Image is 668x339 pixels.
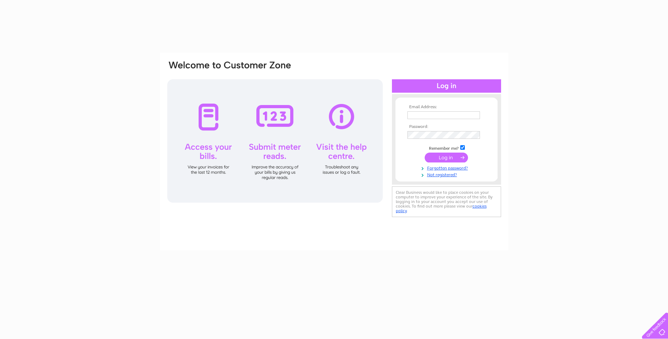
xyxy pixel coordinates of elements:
[392,186,501,217] div: Clear Business would like to place cookies on your computer to improve your experience of the sit...
[396,204,487,213] a: cookies policy
[407,164,487,171] a: Forgotten password?
[406,105,487,110] th: Email Address:
[425,153,468,162] input: Submit
[406,124,487,129] th: Password:
[407,171,487,178] a: Not registered?
[406,144,487,151] td: Remember me?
